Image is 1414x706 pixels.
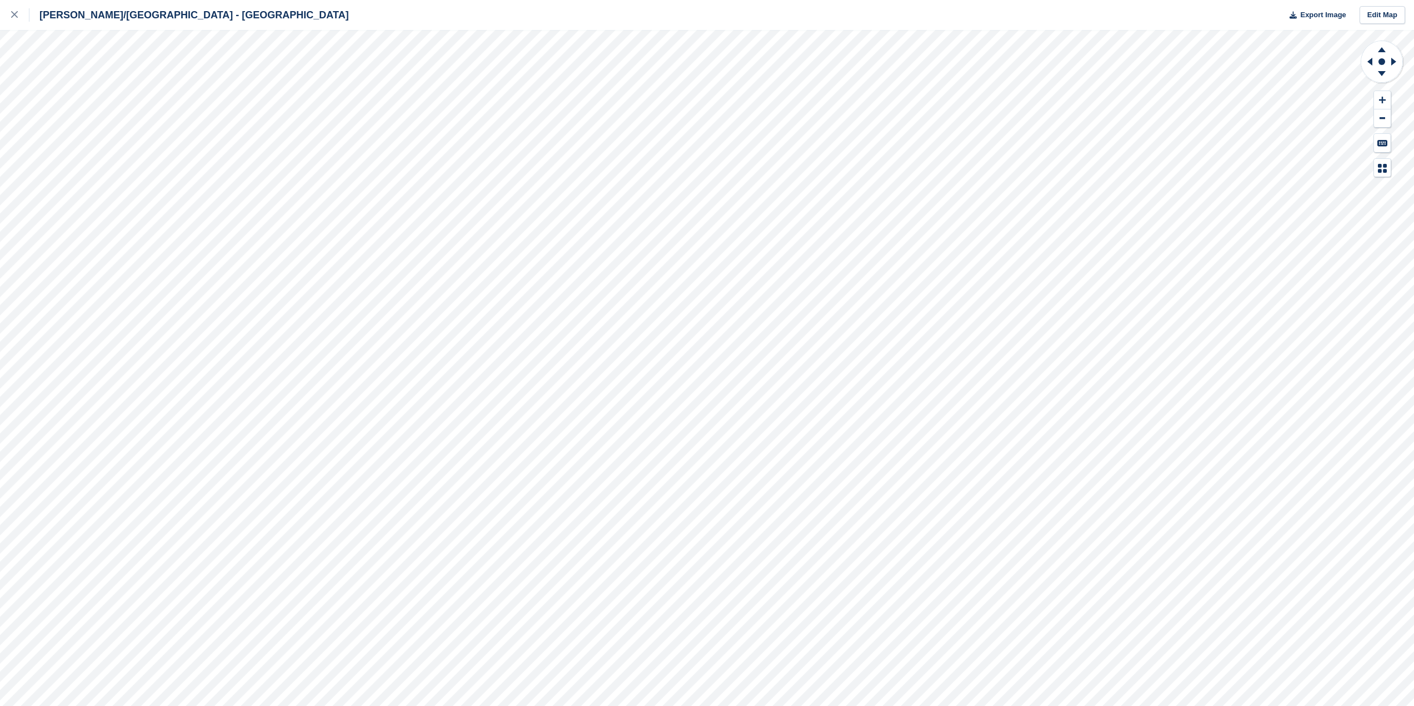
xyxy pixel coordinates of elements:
button: Export Image [1283,6,1346,24]
button: Keyboard Shortcuts [1374,134,1391,152]
button: Map Legend [1374,159,1391,177]
div: [PERSON_NAME]/[GEOGRAPHIC_DATA] - [GEOGRAPHIC_DATA] [29,8,349,22]
button: Zoom In [1374,91,1391,109]
span: Export Image [1300,9,1346,21]
button: Zoom Out [1374,109,1391,128]
a: Edit Map [1360,6,1405,24]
